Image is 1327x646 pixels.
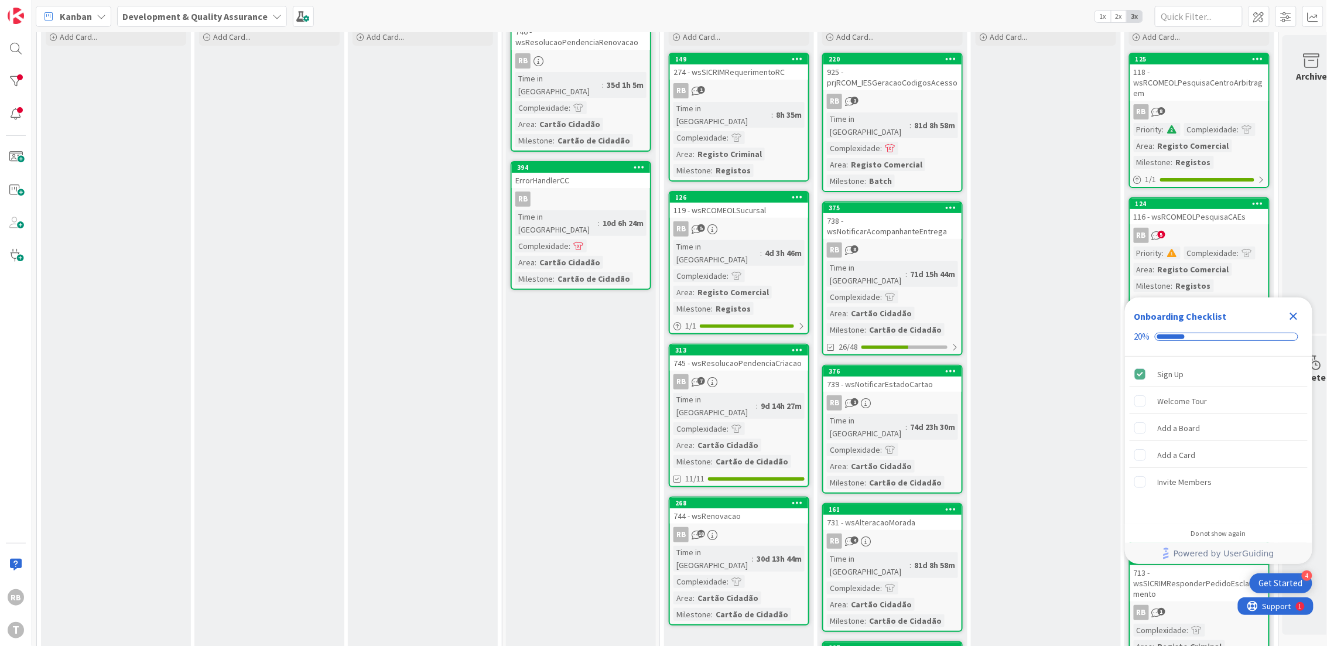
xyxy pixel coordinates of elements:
img: Visit kanbanzone.com [8,8,24,24]
span: : [598,217,600,230]
div: 149 [670,54,808,64]
div: 738 - wsNotificarAcompanhanteEntrega [823,213,962,239]
span: : [693,286,695,299]
span: : [909,559,911,572]
span: : [846,598,848,611]
span: : [846,307,848,320]
span: Support [25,2,53,16]
div: RB [673,374,689,389]
span: 3x [1127,11,1143,22]
div: Area [673,592,693,604]
div: 394ErrorHandlerCC [512,162,650,188]
div: 125118 - wsRCOMEOLPesquisaCentroArbitragem [1130,54,1268,101]
span: 1 [851,398,859,406]
div: Time in [GEOGRAPHIC_DATA] [673,546,752,572]
a: Powered by UserGuiding [1131,543,1307,564]
div: Complexidade [1184,123,1237,136]
div: 1/1 [1130,172,1268,187]
div: Registo Comercial [1155,263,1232,276]
div: Priority [1134,247,1162,259]
span: : [569,240,570,252]
span: : [1162,247,1164,259]
span: 7 [697,377,705,385]
div: Registos [1173,156,1214,169]
div: 746 - wsResolucaoPendenciaRenovacao [512,24,650,50]
div: Milestone [673,608,711,621]
div: 161 [823,504,962,515]
span: : [880,142,882,155]
div: Milestone [827,476,864,489]
span: : [864,175,866,187]
div: RB [670,221,808,237]
div: 268 [670,498,808,508]
span: : [535,256,536,269]
div: Time in [GEOGRAPHIC_DATA] [673,393,756,419]
span: : [711,455,713,468]
span: : [909,119,911,132]
div: Milestone [673,164,711,177]
div: Time in [GEOGRAPHIC_DATA] [515,210,598,236]
div: 1 [61,5,64,14]
div: Time in [GEOGRAPHIC_DATA] [673,102,771,128]
a: 268744 - wsRenovacaoRBTime in [GEOGRAPHIC_DATA]:30d 13h 44mComplexidade:Area:Cartão CidadãoMilest... [669,497,809,626]
div: 118 - wsRCOMEOLPesquisaCentroArbitragem [1130,64,1268,101]
div: Invite Members is incomplete. [1130,469,1308,495]
div: Cartão Cidadão [536,118,603,131]
span: 1 [851,97,859,104]
span: : [771,108,773,121]
div: Milestone [673,302,711,315]
div: Welcome Tour [1158,394,1208,408]
div: Complexidade [515,240,569,252]
div: Cartão Cidadão [848,598,915,611]
div: Cartão de Cidadão [555,134,633,147]
div: Complexidade [673,269,727,282]
span: Add Card... [213,32,251,42]
span: : [553,272,555,285]
div: 394 [517,163,650,172]
span: 18 [697,530,705,538]
div: Add a Card is incomplete. [1130,442,1308,468]
span: 1 / 1 [685,320,696,332]
div: Onboarding Checklist [1134,309,1227,323]
span: : [880,582,882,594]
div: 126119 - wsRCOMEOLSucursal [670,192,808,218]
div: RB [670,83,808,98]
div: Priority [1134,123,1162,136]
div: Checklist progress: 20% [1134,331,1303,342]
div: Milestone [1134,156,1171,169]
span: 5 [697,224,705,232]
div: Area [515,118,535,131]
div: Area [827,460,846,473]
div: RB [823,395,962,411]
div: Milestone [673,455,711,468]
div: Registo Comercial [1155,139,1232,152]
span: : [864,323,866,336]
div: 4d 3h 46m [762,247,805,259]
div: 376 [823,366,962,377]
div: 116 - wsRCOMEOLPesquisaCAEs [1130,209,1268,224]
div: 313 [670,345,808,356]
div: 119 - wsRCOMEOLSucursal [670,203,808,218]
a: 746 - wsResolucaoPendenciaRenovacaoRBTime in [GEOGRAPHIC_DATA]:35d 1h 5mComplexidade:Area:Cartão ... [511,12,651,152]
div: Registos [1173,279,1214,292]
div: RB [670,374,808,389]
span: Kanban [60,9,92,23]
div: Cartão Cidadão [536,256,603,269]
div: RB [1130,104,1268,119]
div: RB [8,589,24,606]
span: : [727,269,729,282]
span: : [864,476,866,489]
span: : [846,460,848,473]
div: Checklist items [1125,357,1312,521]
div: RB [673,527,689,542]
div: RB [1134,605,1149,620]
div: 81d 8h 58m [911,559,958,572]
a: 124116 - wsRCOMEOLPesquisaCAEsRBPriority:Complexidade:Area:Registo ComercialMilestone:Registos2/3 [1129,197,1270,312]
span: : [711,164,713,177]
span: : [1162,123,1164,136]
div: 149274 - wsSICRIMRequerimentoRC [670,54,808,80]
div: Cartão Cidadão [848,307,915,320]
div: Time in [GEOGRAPHIC_DATA] [827,112,909,138]
a: 149274 - wsSICRIMRequerimentoRCRBTime in [GEOGRAPHIC_DATA]:8h 35mComplexidade:Area:Registo Crimin... [669,53,809,182]
div: Complexidade [673,131,727,144]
